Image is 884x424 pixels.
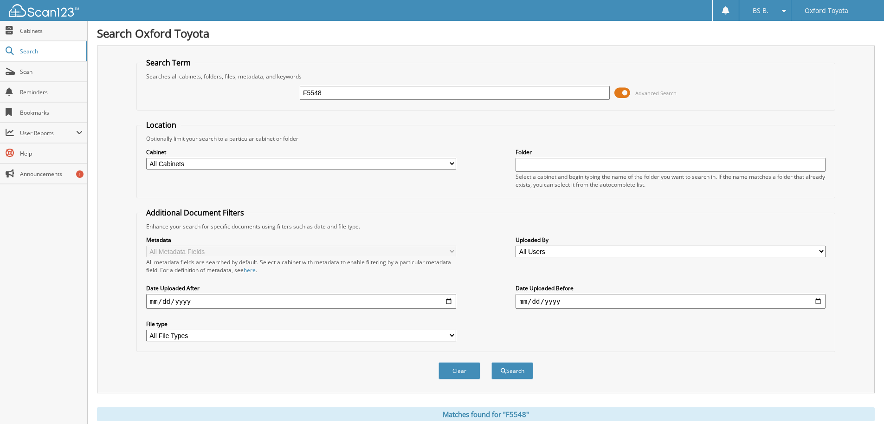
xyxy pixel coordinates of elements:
[753,8,768,13] span: BS B.
[146,284,456,292] label: Date Uploaded After
[146,258,456,274] div: All metadata fields are searched by default. Select a cabinet with metadata to enable filtering b...
[97,407,875,421] div: Matches found for "F5548"
[76,170,84,178] div: 1
[20,27,83,35] span: Cabinets
[20,47,81,55] span: Search
[9,4,79,17] img: scan123-logo-white.svg
[20,129,76,137] span: User Reports
[439,362,480,379] button: Clear
[20,150,83,157] span: Help
[142,120,181,130] legend: Location
[146,294,456,309] input: start
[97,26,875,41] h1: Search Oxford Toyota
[146,148,456,156] label: Cabinet
[142,208,249,218] legend: Additional Document Filters
[142,222,830,230] div: Enhance your search for specific documents using filters such as date and file type.
[516,284,826,292] label: Date Uploaded Before
[516,148,826,156] label: Folder
[635,90,677,97] span: Advanced Search
[516,236,826,244] label: Uploaded By
[491,362,533,379] button: Search
[244,266,256,274] a: here
[20,109,83,117] span: Bookmarks
[20,68,83,76] span: Scan
[516,294,826,309] input: end
[146,320,456,328] label: File type
[142,135,830,143] div: Optionally limit your search to a particular cabinet or folder
[142,58,195,68] legend: Search Term
[516,173,826,189] div: Select a cabinet and begin typing the name of the folder you want to search in. If the name match...
[20,170,83,178] span: Announcements
[142,72,830,80] div: Searches all cabinets, folders, files, metadata, and keywords
[20,88,83,96] span: Reminders
[805,8,848,13] span: Oxford Toyota
[146,236,456,244] label: Metadata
